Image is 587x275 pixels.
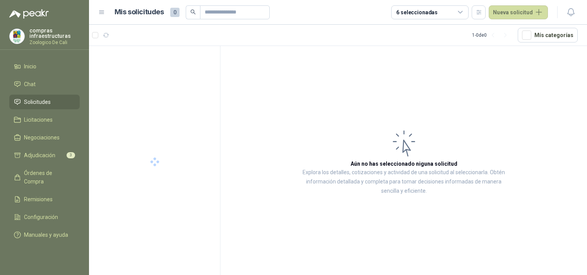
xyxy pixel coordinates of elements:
button: Mís categorías [518,28,578,42]
span: search [190,9,196,15]
a: Solicitudes [9,95,80,109]
span: 3 [67,152,75,158]
span: Órdenes de Compra [24,169,72,186]
span: Chat [24,80,36,88]
span: Licitaciones [24,115,53,124]
span: 0 [170,8,180,17]
a: Órdenes de Compra [9,166,80,189]
span: Manuales y ayuda [24,231,68,239]
span: Configuración [24,213,58,221]
a: Chat [9,77,80,92]
button: Nueva solicitud [489,5,548,19]
a: Manuales y ayuda [9,227,80,242]
img: Logo peakr [9,9,49,19]
span: Solicitudes [24,98,51,106]
a: Inicio [9,59,80,74]
p: Explora los detalles, cotizaciones y actividad de una solicitud al seleccionarla. Obtén informaci... [298,168,510,196]
img: Company Logo [10,29,24,44]
span: Negociaciones [24,133,60,142]
a: Adjudicación3 [9,148,80,163]
p: Zoologico De Cali [29,40,80,45]
div: 1 - 0 de 0 [472,29,512,41]
div: 6 seleccionadas [396,8,438,17]
span: Adjudicación [24,151,55,160]
a: Licitaciones [9,112,80,127]
span: Inicio [24,62,36,71]
span: Remisiones [24,195,53,204]
a: Remisiones [9,192,80,207]
p: compras infraestructuras [29,28,80,39]
a: Negociaciones [9,130,80,145]
h1: Mis solicitudes [115,7,164,18]
h3: Aún no has seleccionado niguna solicitud [351,160,457,168]
a: Configuración [9,210,80,224]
